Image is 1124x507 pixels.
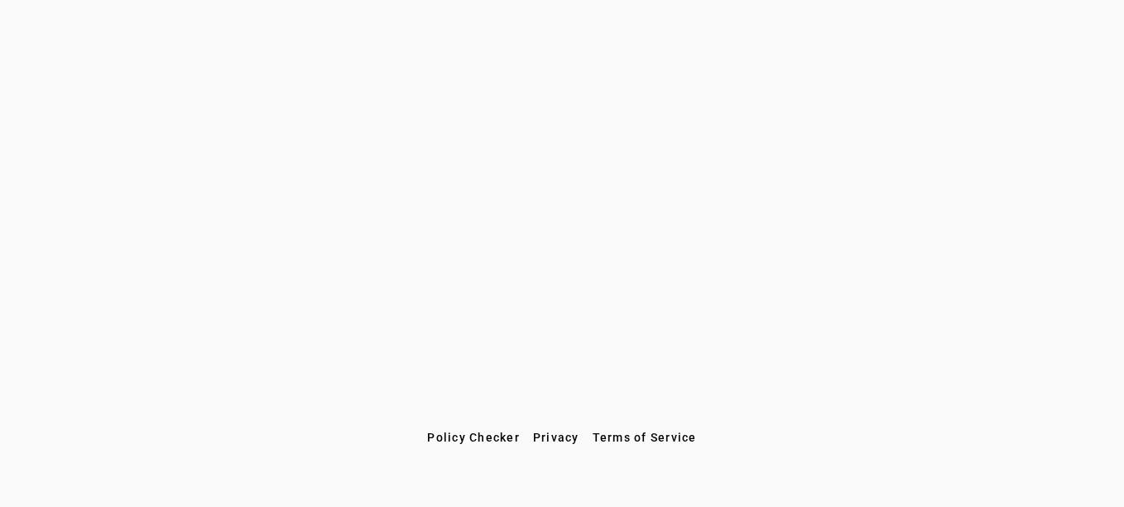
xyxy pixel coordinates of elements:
[420,422,526,452] button: Policy Checker
[593,431,697,444] span: Terms of Service
[533,431,579,444] span: Privacy
[526,422,586,452] button: Privacy
[586,422,704,452] button: Terms of Service
[427,431,520,444] span: Policy Checker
